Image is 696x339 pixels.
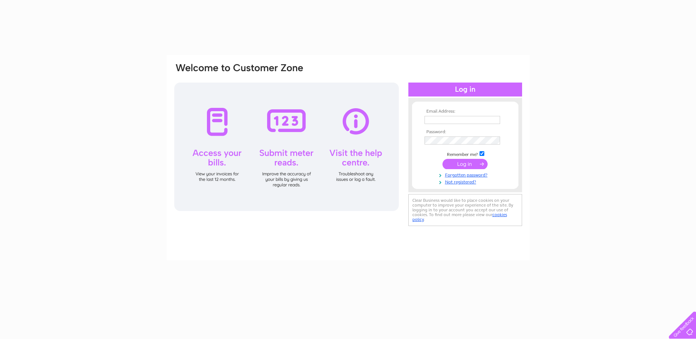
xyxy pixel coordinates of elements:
[424,178,508,185] a: Not registered?
[408,194,522,226] div: Clear Business would like to place cookies on your computer to improve your experience of the sit...
[442,159,488,169] input: Submit
[423,130,508,135] th: Password:
[424,171,508,178] a: Forgotten password?
[412,212,507,222] a: cookies policy
[423,150,508,157] td: Remember me?
[423,109,508,114] th: Email Address:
